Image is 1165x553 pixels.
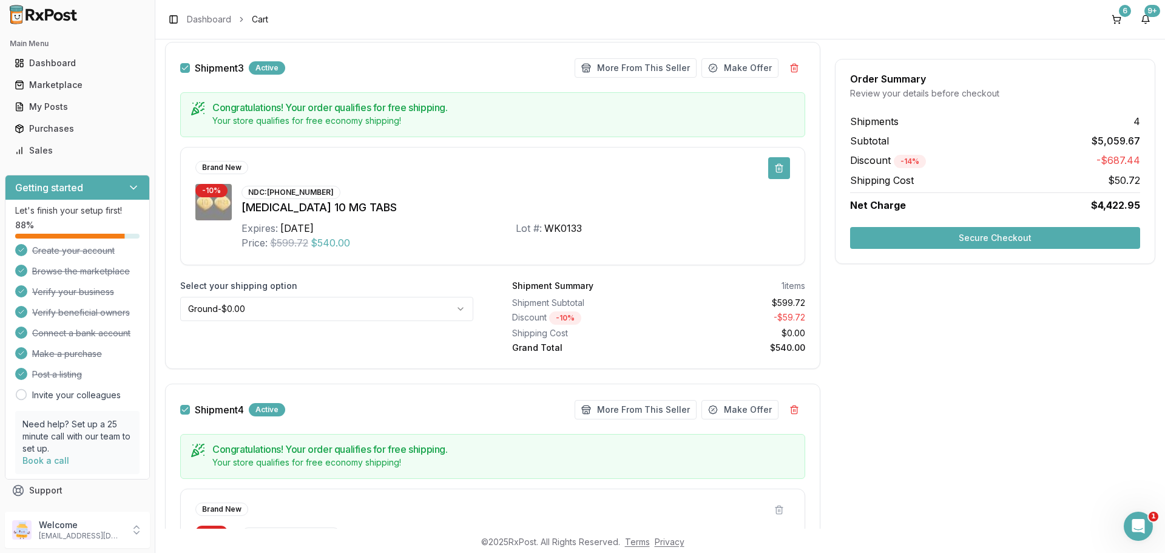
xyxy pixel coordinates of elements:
span: Connect a bank account [32,327,130,339]
span: Subtotal [850,134,889,148]
a: Sales [10,140,145,161]
span: -$687.44 [1096,153,1140,168]
nav: breadcrumb [187,13,268,25]
div: Discount [512,311,654,325]
div: Shipment Summary [512,280,593,292]
div: NDC: [PHONE_NUMBER] [241,528,340,541]
div: Active [249,403,285,416]
div: - 21 % [195,526,228,539]
div: [MEDICAL_DATA] 10 MG TABS [241,199,790,216]
span: Make a purchase [32,348,102,360]
button: Make Offer [701,58,778,78]
div: Review your details before checkout [850,87,1140,100]
div: Price: [241,236,268,250]
a: My Posts [10,96,145,118]
h5: Congratulations! Your order qualifies for free shipping. [212,103,795,112]
button: Make Offer [701,400,778,419]
div: - 10 % [195,184,228,197]
div: Dashboard [15,57,140,69]
div: 6 [1119,5,1131,17]
button: Sales [5,141,150,160]
p: [EMAIL_ADDRESS][DOMAIN_NAME] [39,531,123,541]
p: Let's finish your setup first! [15,205,140,217]
a: Invite your colleagues [32,389,121,401]
h3: Getting started [15,180,83,195]
div: Shipping Cost [512,327,654,339]
span: $50.72 [1108,173,1140,188]
div: $540.00 [664,342,806,354]
span: Shipments [850,114,899,129]
iframe: Intercom live chat [1124,512,1153,541]
div: - $59.72 [664,311,806,325]
img: User avatar [12,520,32,540]
button: 6 [1107,10,1126,29]
div: My Posts [15,101,140,113]
a: Dashboard [187,13,231,25]
button: More From This Seller [575,58,697,78]
span: Post a listing [32,368,82,381]
div: WK0133 [544,221,582,236]
span: $540.00 [311,236,350,250]
span: Discount [850,154,926,166]
span: Verify beneficial owners [32,307,130,319]
button: My Posts [5,97,150,117]
span: $5,059.67 [1092,134,1140,148]
span: Shipment 4 [195,405,244,415]
button: Support [5,480,150,501]
a: Purchases [10,118,145,140]
span: Feedback [29,506,70,518]
div: Brand New [195,161,248,174]
a: Terms [625,537,650,547]
p: Need help? Set up a 25 minute call with our team to set up. [22,418,132,455]
div: Expires: [241,221,278,236]
h2: Main Menu [10,39,145,49]
div: Sales [15,144,140,157]
span: 1 [1149,512,1158,521]
div: - 10 % [549,311,581,325]
button: 9+ [1136,10,1155,29]
div: Active [249,61,285,75]
img: Farxiga 10 MG TABS [195,184,232,220]
span: $599.72 [270,236,308,250]
span: Cart [252,13,268,25]
button: Dashboard [5,53,150,73]
div: $599.72 [664,297,806,309]
span: Shipping Cost [850,173,914,188]
div: Your store qualifies for free economy shipping! [212,456,795,469]
div: Lot #: [516,221,542,236]
div: 9+ [1144,5,1160,17]
a: Marketplace [10,74,145,96]
div: - 14 % [894,155,926,168]
button: Secure Checkout [850,227,1140,249]
div: Purchases [15,123,140,135]
div: [DATE] [280,221,314,236]
span: Verify your business [32,286,114,298]
span: Net Charge [850,199,906,211]
div: Shipment Subtotal [512,297,654,309]
div: Brand New [195,503,248,516]
span: 4 [1133,114,1140,129]
span: Shipment 3 [195,63,244,73]
div: NDC: [PHONE_NUMBER] [241,186,340,199]
button: Marketplace [5,75,150,95]
button: Feedback [5,501,150,523]
div: 1 items [782,280,805,292]
label: Select your shipping option [180,280,473,292]
div: Order Summary [850,74,1140,84]
p: Welcome [39,519,123,531]
a: Dashboard [10,52,145,74]
h5: Congratulations! Your order qualifies for free shipping. [212,444,795,454]
div: Grand Total [512,342,654,354]
button: More From This Seller [575,400,697,419]
span: 88 % [15,219,34,231]
button: Purchases [5,119,150,138]
span: Create your account [32,245,115,257]
div: $0.00 [664,327,806,339]
div: Your store qualifies for free economy shipping! [212,115,795,127]
img: RxPost Logo [5,5,83,24]
div: Marketplace [15,79,140,91]
span: Browse the marketplace [32,265,130,277]
a: Privacy [655,537,684,547]
span: $4,422.95 [1091,198,1140,212]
